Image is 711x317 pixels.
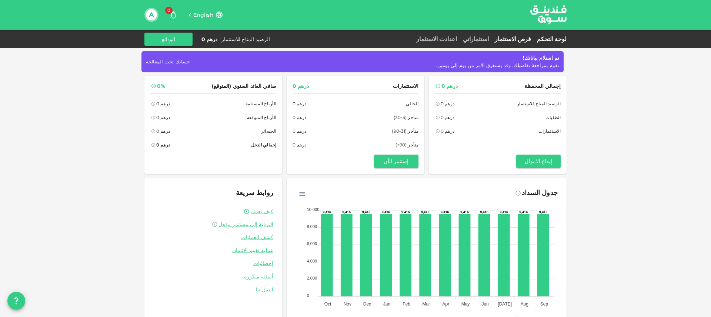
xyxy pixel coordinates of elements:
button: A [146,9,157,20]
div: درهم 0 [156,113,170,121]
div: درهم 0 [156,100,170,108]
div: درهم 0 [293,100,306,108]
a: أسئلة متكررة [153,273,273,280]
div: درهم 0 [293,113,306,121]
span: تم استلام بياناتك! [523,55,559,61]
a: استثماراتي [460,36,492,43]
button: 0 [166,7,181,22]
a: كشف العمليات [153,234,273,241]
div: درهم 0 [201,36,217,43]
tspan: May [461,301,470,307]
tspan: 6,000 [307,241,317,246]
div: درهم 0 [156,141,170,149]
span: حسابك تحت المعالجة [146,59,190,65]
span: متأخر (5-30) [394,113,418,121]
span: الحالي [406,100,418,108]
tspan: Nov [344,301,351,307]
div: درهم 0 [156,127,170,135]
div: نقوم بمراجعة تفاصيلك، وقد يستغرق الأمر من يوم إلى يومين. [436,62,559,69]
span: الاستثمارات [393,82,418,91]
tspan: 0 [307,293,309,297]
div: درهم 0 [441,127,454,135]
a: كيف تعمل [251,208,273,215]
tspan: 8,000 [307,224,317,228]
div: درهم 0 [441,100,454,108]
div: درهم 0 [441,113,454,121]
span: متأخر (31-90) [392,127,418,135]
span: صافي العائد السنوي (المتوقع) [212,82,276,91]
a: اتصل بنا [153,286,273,293]
span: الرصيد المتاح للاستثمار [517,100,561,108]
span: الطلبات [545,113,561,121]
div: درهم 0 [293,127,306,135]
tspan: 4,000 [307,258,317,263]
span: متأخر (90+) [395,141,418,149]
tspan: Oct [324,301,331,307]
div: 0% [157,82,165,91]
button: الودائع [144,33,193,46]
button: question [7,292,25,310]
span: روابط سريعة [236,189,273,197]
span: الاستثمارات [538,127,561,135]
tspan: Sep [540,301,548,307]
span: إجمالي الدخل [251,141,276,149]
tspan: Jan [383,301,390,307]
div: الرصيد المتاح للاستثمار : [220,36,270,43]
span: الخسائر [261,127,276,135]
button: إيداع الاموال [516,155,561,168]
a: الترقية إلى مستثمر مؤهل [153,221,273,228]
tspan: [DATE] [498,301,512,307]
a: إحصائيات [153,260,273,267]
tspan: Dec [363,301,371,307]
button: إستثمر الآن [374,155,418,168]
span: الترقية إلى مستثمر مؤهل [218,221,273,228]
span: الأرباح المستلمة [246,100,276,108]
div: درهم 0 [441,82,458,91]
a: عملية تقييم الائتمان [153,247,273,254]
a: لوحة التحكم [534,36,567,43]
tspan: 10,000 [307,207,320,211]
div: درهم 0 [293,141,306,149]
a: اعدادت الاستثمار [413,36,460,43]
a: فرص الاستثمار [492,36,534,43]
span: English [193,11,214,18]
div: درهم 0 [293,82,309,91]
tspan: Jun [481,301,488,307]
tspan: Aug [521,301,528,307]
div: جدول السداد [522,187,558,199]
span: إجمالي المحفظة [524,82,561,91]
tspan: 2,000 [307,276,317,280]
a: logo [530,0,567,29]
tspan: Apr [443,301,450,307]
span: الأرباح المتوقعة [247,113,276,121]
tspan: Feb [403,301,410,307]
span: 0 [165,7,173,14]
img: logo [521,0,576,29]
tspan: Mar [422,301,430,307]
